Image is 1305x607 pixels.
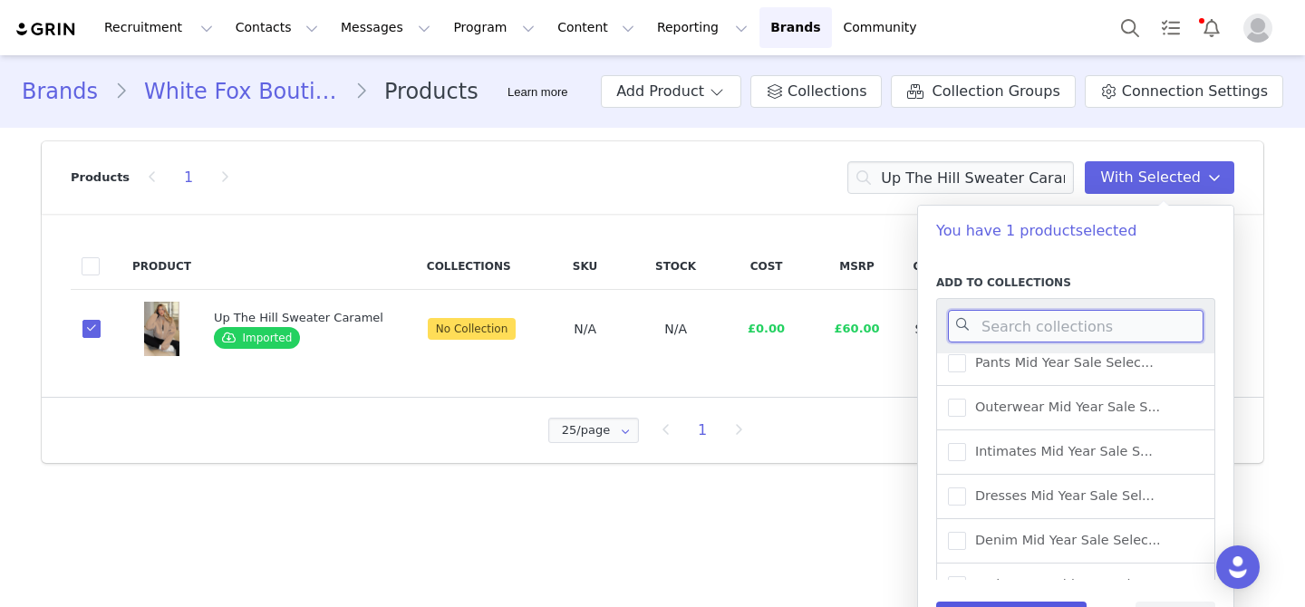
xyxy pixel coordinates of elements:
label: Intimates Mid Year Sale Selects - UK Warehouse [948,441,1153,463]
th: Product [121,243,202,290]
span: Collections [788,81,866,102]
input: Select [548,418,639,443]
button: Messages [330,7,441,48]
button: Contacts [225,7,329,48]
a: Brands [22,75,114,108]
input: Search products [847,161,1074,194]
button: Notifications [1192,7,1232,48]
button: Content [546,7,645,48]
label: Add to Collections [936,275,1215,291]
label: Activewear Mid Year Sale Selects - UK Warehouse [948,574,1155,596]
p: You have 1 product selected [918,206,1233,256]
span: N/A [574,322,596,336]
label: Outerwear Mid Year Sale Selects - UK Warehouse [948,397,1160,419]
div: Size [915,320,975,339]
th: Collections [416,243,540,290]
span: Outerwear Mid Year Sale S... [966,399,1160,416]
button: Program [442,7,546,48]
span: Connection Settings [1122,81,1268,102]
li: 1 [689,418,716,443]
span: With Selected [1100,167,1201,188]
button: Recruitment [93,7,224,48]
button: Add Product [601,75,741,108]
span: Pants Mid Year Sale Selec... [966,354,1154,371]
a: White Fox Boutique [GEOGRAPHIC_DATA] [128,75,354,108]
div: Tooltip anchor [504,83,571,101]
div: Open Intercom Messenger [1216,545,1260,589]
span: N/A [664,322,687,336]
img: placeholder-profile.jpg [1243,14,1272,43]
a: Community [833,7,936,48]
th: Cost [721,243,812,290]
a: Connection Settings [1085,75,1283,108]
a: Collections [750,75,882,108]
li: 1 [175,165,202,190]
button: Profile [1232,14,1290,43]
th: MSRP [812,243,903,290]
button: Search [1110,7,1150,48]
th: Options [903,243,988,290]
span: Dresses Mid Year Sale Sel... [966,487,1155,505]
button: Reporting [646,7,759,48]
input: Search collections [948,310,1203,342]
img: white-fox-up-the-hill-sweater-caramel.22.9.25.10.jpg [144,302,179,356]
a: Brands [759,7,831,48]
img: grin logo [14,21,78,38]
span: Imported [214,327,300,349]
span: Intimates Mid Year Sale S... [966,443,1153,460]
a: Tasks [1151,7,1191,48]
span: No Collection [428,318,517,340]
span: Activewear Mid Year Sale ... [966,576,1155,593]
span: Denim Mid Year Sale Selec... [966,532,1161,549]
th: Stock [631,243,721,290]
div: Up The Hill Sweater Caramel [214,309,385,327]
a: Collection Groups [891,75,1075,108]
span: Collection Groups [932,81,1059,102]
span: £0.00 [748,322,785,335]
p: Products [71,169,130,187]
th: SKU [540,243,631,290]
label: Pants Mid Year Sale Selects - UK Warehouse [948,352,1154,374]
label: Dresses Mid Year Sale Selects - UK Warehouse [948,486,1155,507]
span: £60.00 [835,322,880,335]
button: With Selected [1085,161,1234,194]
label: Denim Mid Year Sale Selects - UK Warehouse [948,530,1161,552]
